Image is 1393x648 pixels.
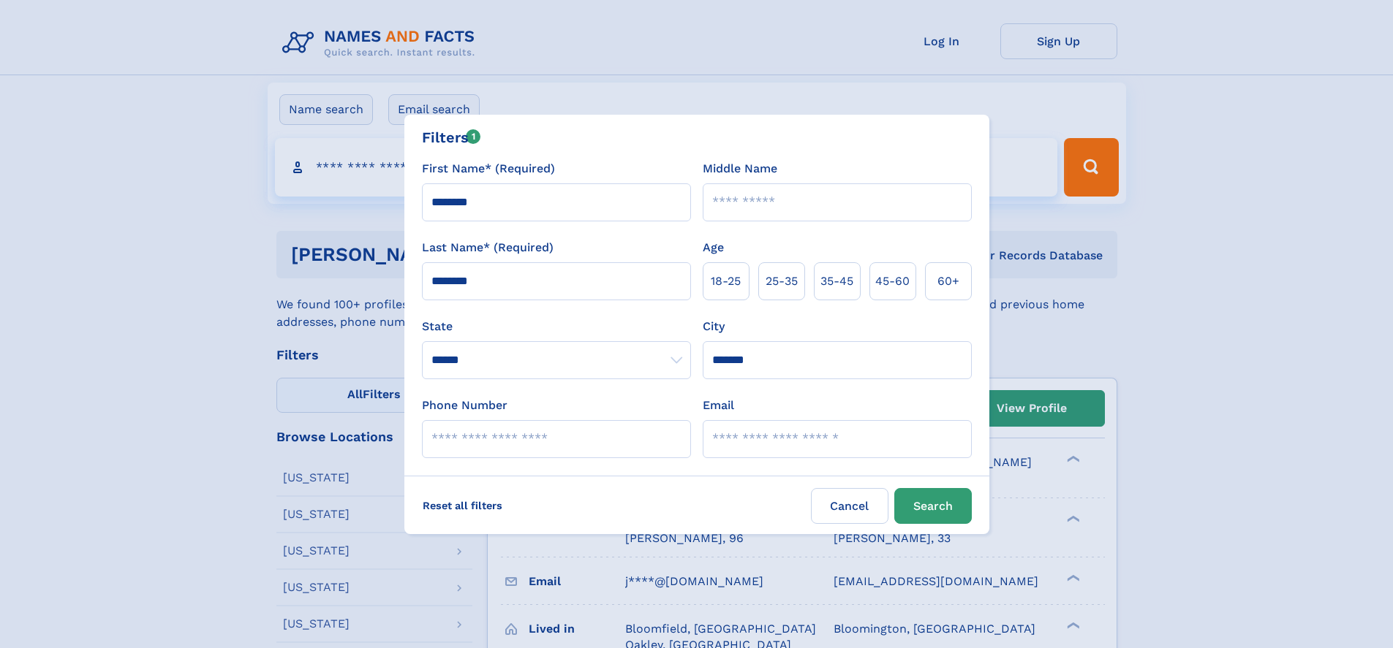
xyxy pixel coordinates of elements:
span: 45‑60 [875,272,910,290]
label: Middle Name [703,160,777,178]
label: Email [703,397,734,414]
label: City [703,318,725,335]
button: Search [894,488,972,524]
span: 60+ [937,272,959,290]
span: 35‑45 [820,272,853,290]
label: Age [703,239,724,256]
span: 25‑35 [766,272,798,290]
label: Cancel [811,488,888,524]
div: Filters [422,126,481,148]
label: State [422,318,691,335]
label: Reset all filters [413,488,512,523]
label: Last Name* (Required) [422,239,554,256]
label: Phone Number [422,397,507,414]
span: 18‑25 [711,272,741,290]
label: First Name* (Required) [422,160,555,178]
